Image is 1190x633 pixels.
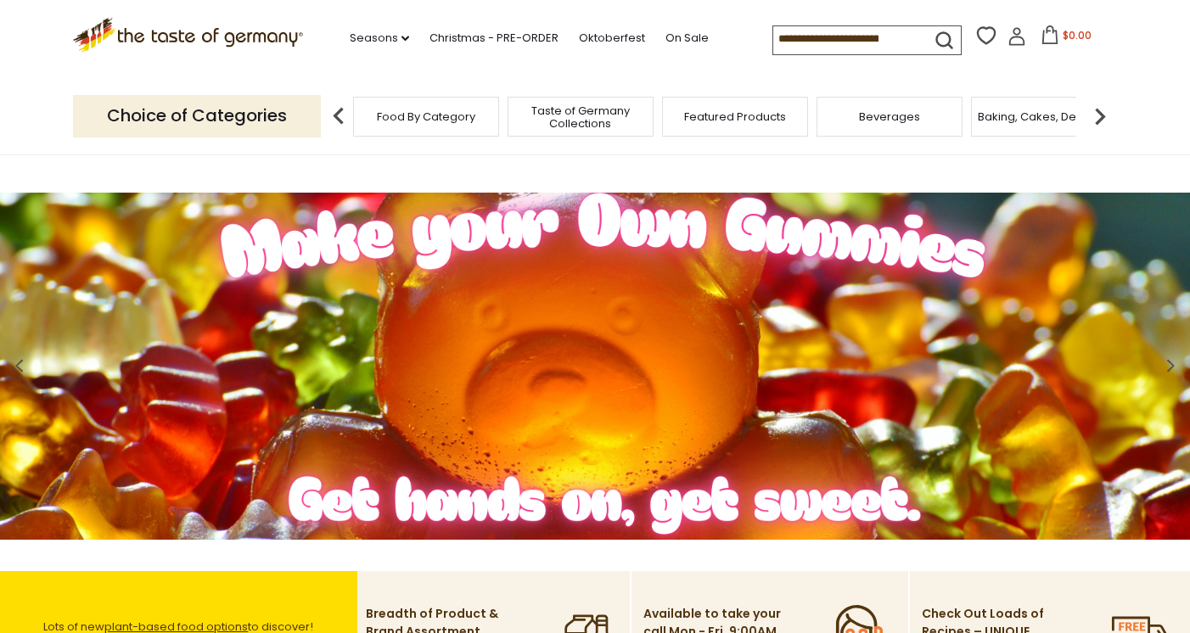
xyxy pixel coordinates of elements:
[513,104,648,130] a: Taste of Germany Collections
[322,99,356,133] img: previous arrow
[1083,99,1117,133] img: next arrow
[350,29,409,48] a: Seasons
[1063,28,1092,42] span: $0.00
[73,95,321,137] p: Choice of Categories
[377,110,475,123] a: Food By Category
[665,29,709,48] a: On Sale
[429,29,559,48] a: Christmas - PRE-ORDER
[579,29,645,48] a: Oktoberfest
[978,110,1109,123] a: Baking, Cakes, Desserts
[684,110,786,123] a: Featured Products
[859,110,920,123] a: Beverages
[1030,25,1102,51] button: $0.00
